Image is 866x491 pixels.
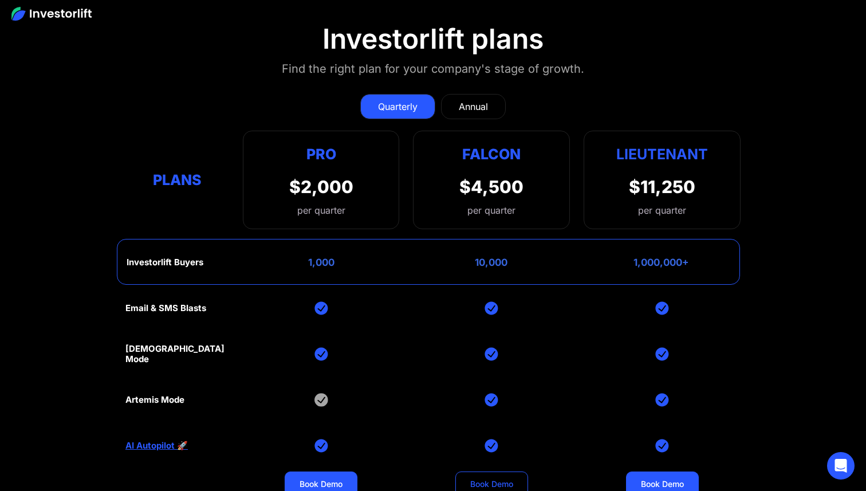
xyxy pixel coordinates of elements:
div: Email & SMS Blasts [125,303,206,313]
strong: Lieutenant [616,146,708,163]
div: $2,000 [289,176,353,197]
div: per quarter [467,203,515,217]
div: Plans [125,169,229,191]
a: AI Autopilot 🚀 [125,441,188,451]
div: Investorlift Buyers [127,257,203,268]
div: per quarter [638,203,686,217]
div: Quarterly [378,100,418,113]
div: [DEMOGRAPHIC_DATA] Mode [125,344,229,364]
div: Annual [459,100,488,113]
div: per quarter [289,203,353,217]
div: 1,000 [308,257,334,268]
div: Pro [289,143,353,165]
div: 1,000,000+ [633,257,689,268]
div: Falcon [462,143,521,165]
div: Find the right plan for your company's stage of growth. [282,60,584,78]
div: $11,250 [629,176,695,197]
div: $4,500 [459,176,523,197]
div: 10,000 [475,257,507,268]
div: Open Intercom Messenger [827,452,855,480]
div: Investorlift plans [322,22,544,56]
div: Artemis Mode [125,395,184,405]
